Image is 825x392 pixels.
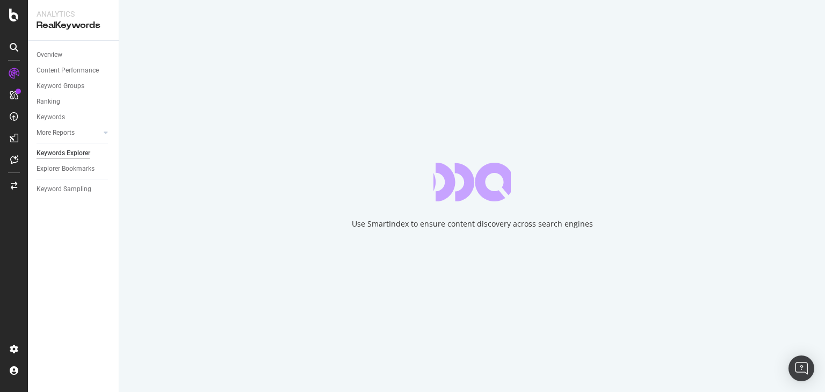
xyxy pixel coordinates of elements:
a: Keyword Sampling [37,184,111,195]
div: Explorer Bookmarks [37,163,95,175]
div: Analytics [37,9,110,19]
a: More Reports [37,127,100,139]
div: Ranking [37,96,60,107]
a: Keyword Groups [37,81,111,92]
a: Keywords Explorer [37,148,111,159]
div: More Reports [37,127,75,139]
div: RealKeywords [37,19,110,32]
a: Content Performance [37,65,111,76]
a: Explorer Bookmarks [37,163,111,175]
div: Keywords Explorer [37,148,90,159]
div: animation [433,163,511,201]
div: Overview [37,49,62,61]
a: Ranking [37,96,111,107]
a: Overview [37,49,111,61]
div: Open Intercom Messenger [788,355,814,381]
div: Keyword Sampling [37,184,91,195]
div: Content Performance [37,65,99,76]
div: Keywords [37,112,65,123]
a: Keywords [37,112,111,123]
div: Keyword Groups [37,81,84,92]
div: Use SmartIndex to ensure content discovery across search engines [352,219,593,229]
